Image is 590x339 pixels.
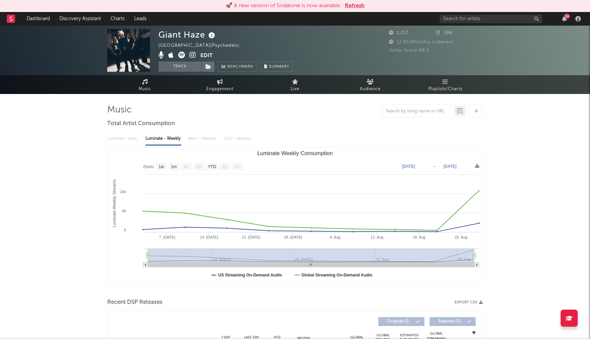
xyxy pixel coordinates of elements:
[145,133,181,145] div: Luminate - Weekly
[22,12,55,26] a: Dashboard
[226,2,341,10] div: 🚀 A new version of Sodatone is now available.
[112,179,117,227] text: Luminate Weekly Streams
[432,164,436,169] text: →
[158,62,201,72] button: Track
[129,12,151,26] a: Leads
[455,235,467,239] text: 25. Aug
[218,62,257,72] a: Benchmark
[360,85,381,93] span: Audience
[200,52,213,60] button: Edit
[107,75,182,94] a: Music
[389,31,408,35] span: 1,217
[107,298,163,307] span: Recent DSP Releases
[564,14,570,19] div: 14
[389,40,453,44] span: 12,853 Monthly Listeners
[430,317,476,326] button: Features(0)
[291,85,299,93] span: Live
[269,65,289,69] span: Summary
[159,235,175,239] text: 7. [DATE]
[345,2,365,10] button: Refresh
[378,317,424,326] button: Originals(1)
[158,29,217,40] div: Giant Haze
[222,164,227,169] text: 1y
[182,75,257,94] a: Engagement
[158,42,248,50] div: [GEOGRAPHIC_DATA] | Psychedelic
[208,164,216,169] text: YTD
[242,235,260,239] text: 21. [DATE]
[444,164,456,169] text: [DATE]
[257,150,333,156] text: Luminate Weekly Consumption
[408,75,483,94] a: Playlists/Charts
[330,235,340,239] text: 4. Aug
[261,62,293,72] button: Summary
[108,148,482,284] svg: Luminate Weekly Consumption
[301,273,373,277] text: Global Streaming On-Demand Audio
[454,300,483,304] button: Export CSV
[434,320,465,324] span: Features ( 0 )
[257,75,333,94] a: Live
[106,12,129,26] a: Charts
[206,85,234,93] span: Engagement
[159,164,164,169] text: 1w
[383,320,414,324] span: Originals ( 1 )
[184,164,189,169] text: 3m
[429,85,462,93] span: Playlists/Charts
[122,209,126,213] text: 5k
[402,164,415,169] text: [DATE]
[413,235,425,239] text: 18. Aug
[107,120,175,128] span: Total Artist Consumption
[235,164,239,169] text: All
[218,273,282,277] text: US Streaming On-Demand Audio
[436,31,453,35] span: 386
[284,235,302,239] text: 28. [DATE]
[333,75,408,94] a: Audience
[371,235,383,239] text: 11. Aug
[171,164,177,169] text: 1m
[227,63,253,71] span: Benchmark
[143,164,154,169] text: Zoom
[382,109,454,114] input: Search by song name or URL
[139,85,151,93] span: Music
[389,48,429,53] span: Jump Score: 88.5
[55,12,106,26] a: Discovery Assistant
[440,15,542,23] input: Search for artists
[196,164,202,169] text: 6m
[562,16,567,22] button: 14
[120,190,126,194] text: 10k
[124,228,126,232] text: 0
[200,235,218,239] text: 14. [DATE]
